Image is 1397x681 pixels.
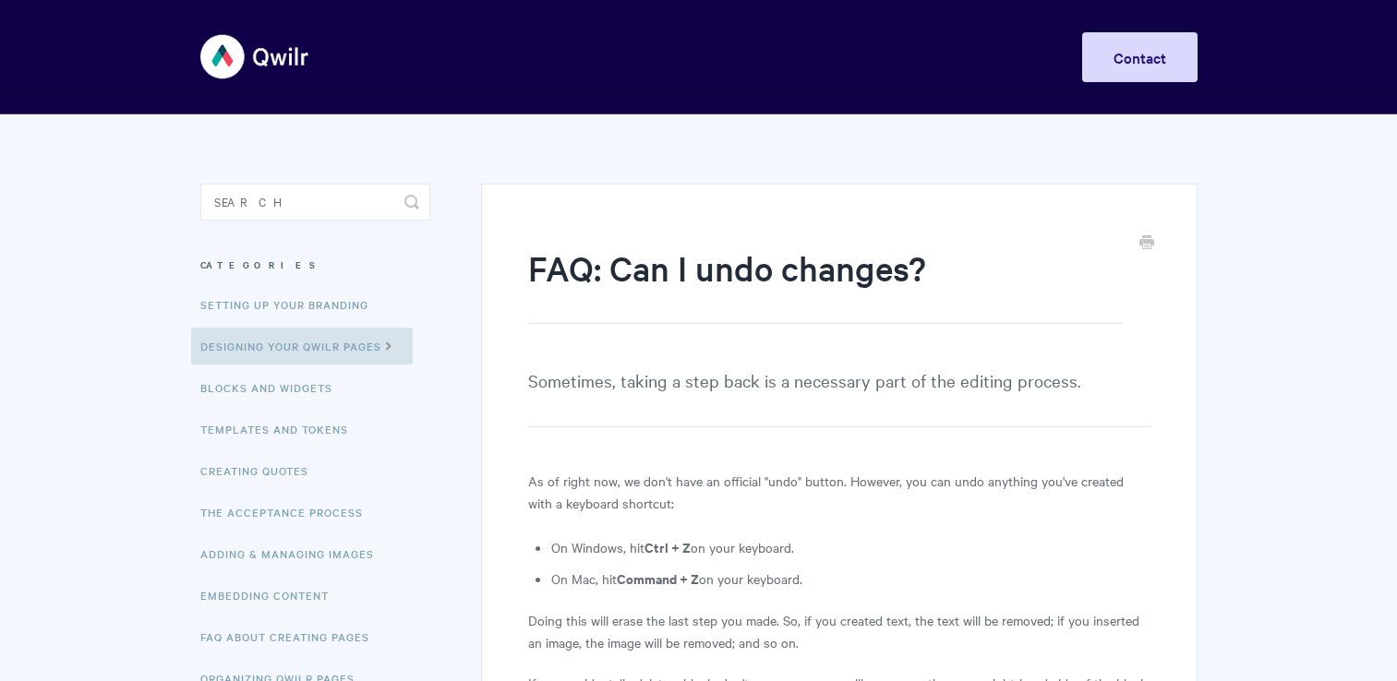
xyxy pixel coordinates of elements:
[200,577,343,614] a: Embedding Content
[528,245,1122,324] h1: FAQ: Can I undo changes?
[528,366,1150,427] p: Sometimes, taking a step back is a necessary part of the editing process.
[200,452,322,489] a: Creating Quotes
[644,537,691,556] strong: Ctrl + Z
[200,22,310,91] img: Qwilr Help Center
[191,328,413,364] a: Designing Your Qwilr Pages
[1139,233,1154,254] a: Print this Article
[200,494,377,531] a: The Acceptance Process
[200,248,430,281] h3: Categories
[200,618,383,655] a: FAQ About Creating Pages
[528,470,1150,514] p: As of right now, we don't have an official "undo" button. However, you can undo anything you've c...
[200,369,346,406] a: Blocks and Widgets
[200,184,430,221] input: Search
[551,567,1150,590] li: On Mac, hit on your keyboard.
[200,535,388,572] a: Adding & Managing Images
[200,411,362,448] a: Templates and Tokens
[528,609,1150,653] p: Doing this will erase the last step you made. So, if you created text, the text will be removed; ...
[617,568,699,588] strong: Command + Z
[551,536,1150,558] li: On Windows, hit on your keyboard.
[1082,32,1198,82] a: Contact
[200,286,382,323] a: Setting up your Branding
